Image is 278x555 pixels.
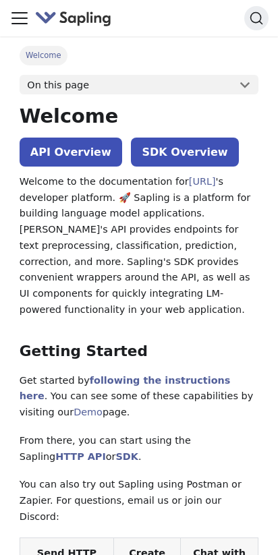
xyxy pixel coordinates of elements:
img: Sapling.ai [35,9,112,28]
a: SDK Overview [131,138,238,167]
p: You can also try out Sapling using Postman or Zapier. For questions, email us or join our Discord: [20,477,258,525]
button: Toggle navigation bar [9,8,30,28]
a: Sapling.aiSapling.ai [35,9,117,28]
a: following the instructions here [20,375,231,402]
h1: Welcome [20,105,258,129]
a: HTTP API [55,451,106,462]
h2: Getting Started [20,343,258,361]
span: Welcome [20,46,67,65]
nav: Breadcrumbs [20,46,258,65]
a: SDK [115,451,138,462]
p: Welcome to the documentation for 's developer platform. 🚀 Sapling is a platform for building lang... [20,174,258,318]
button: Search (Command+K) [244,6,269,30]
p: Get started by . You can see some of these capabilities by visiting our page. [20,373,258,421]
a: API Overview [20,138,122,167]
a: Demo [74,407,103,417]
a: [URL] [189,176,216,187]
button: On this page [20,75,258,95]
p: From there, you can start using the Sapling or . [20,433,258,465]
